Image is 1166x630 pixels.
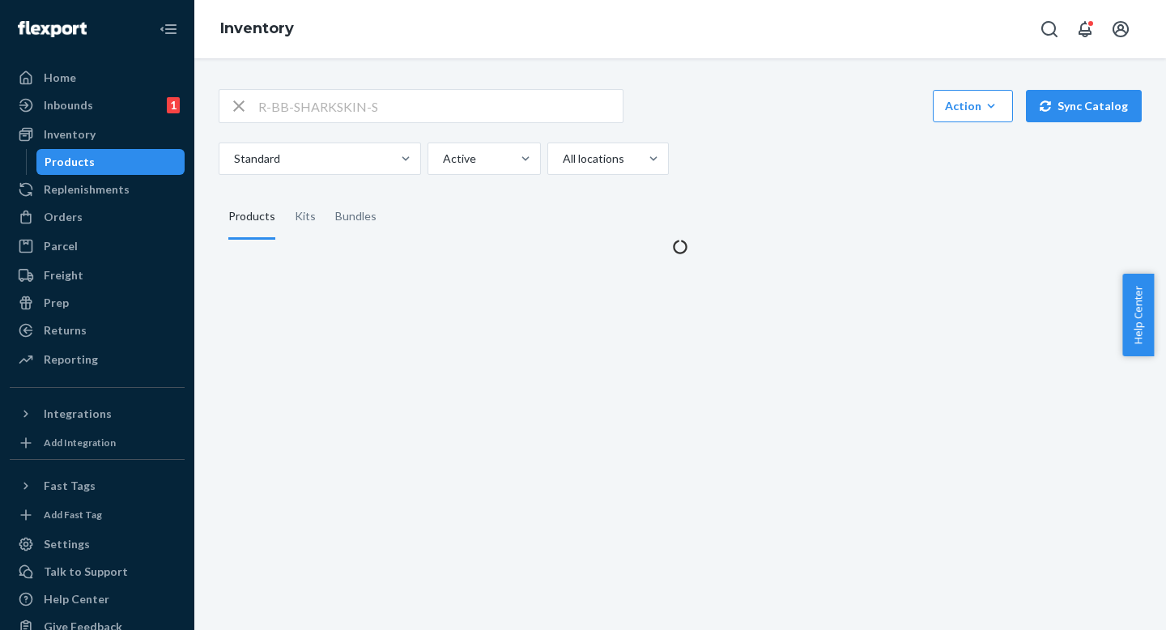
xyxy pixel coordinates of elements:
[10,473,185,499] button: Fast Tags
[441,151,443,167] input: Active
[44,295,69,311] div: Prep
[44,181,130,198] div: Replenishments
[167,97,180,113] div: 1
[44,209,83,225] div: Orders
[44,238,78,254] div: Parcel
[45,154,95,170] div: Products
[1069,13,1101,45] button: Open notifications
[10,347,185,372] a: Reporting
[945,98,1001,114] div: Action
[10,92,185,118] a: Inbounds1
[36,149,185,175] a: Products
[1104,13,1137,45] button: Open account menu
[10,401,185,427] button: Integrations
[10,233,185,259] a: Parcel
[152,13,185,45] button: Close Navigation
[44,591,109,607] div: Help Center
[44,322,87,338] div: Returns
[10,204,185,230] a: Orders
[10,586,185,612] a: Help Center
[207,6,307,53] ol: breadcrumbs
[44,406,112,422] div: Integrations
[44,267,83,283] div: Freight
[44,536,90,552] div: Settings
[10,433,185,453] a: Add Integration
[933,90,1013,122] button: Action
[228,194,275,240] div: Products
[10,559,185,585] a: Talk to Support
[10,505,185,525] a: Add Fast Tag
[10,290,185,316] a: Prep
[44,564,128,580] div: Talk to Support
[10,531,185,557] a: Settings
[18,21,87,37] img: Flexport logo
[10,65,185,91] a: Home
[10,262,185,288] a: Freight
[10,177,185,202] a: Replenishments
[44,126,96,143] div: Inventory
[10,121,185,147] a: Inventory
[1026,90,1142,122] button: Sync Catalog
[44,508,102,521] div: Add Fast Tag
[335,194,377,240] div: Bundles
[232,151,234,167] input: Standard
[10,317,185,343] a: Returns
[44,97,93,113] div: Inbounds
[258,90,623,122] input: Search inventory by name or sku
[44,70,76,86] div: Home
[561,151,563,167] input: All locations
[220,19,294,37] a: Inventory
[1122,274,1154,356] button: Help Center
[44,436,116,449] div: Add Integration
[44,351,98,368] div: Reporting
[295,194,316,240] div: Kits
[44,478,96,494] div: Fast Tags
[1033,13,1066,45] button: Open Search Box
